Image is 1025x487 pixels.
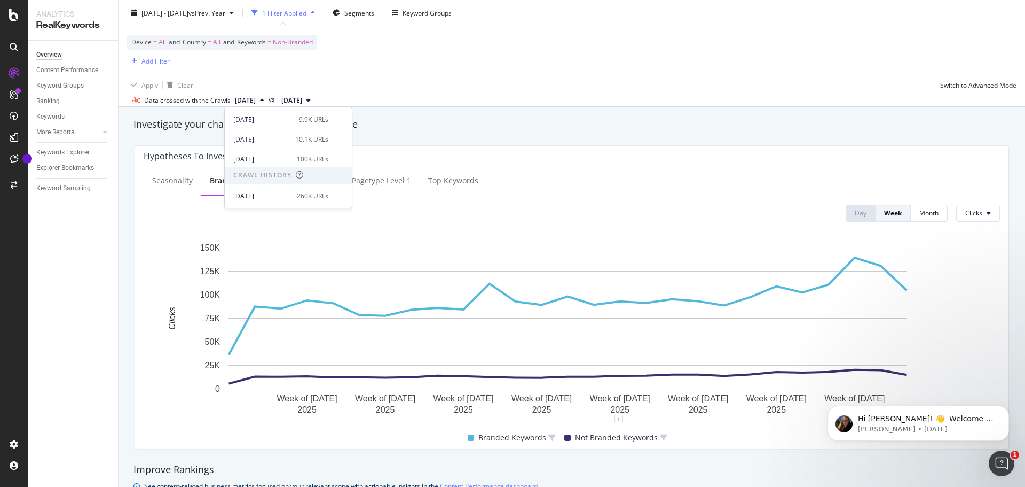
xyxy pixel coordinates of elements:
[610,405,629,414] text: 2025
[965,208,982,218] span: Clicks
[200,290,220,299] text: 100K
[36,80,84,91] div: Keyword Groups
[388,4,456,21] button: Keyword Groups
[876,205,911,222] button: Week
[215,384,220,393] text: 0
[911,205,948,222] button: Month
[277,394,337,403] text: Week of [DATE]
[281,96,302,105] span: 2025 Jul. 8th
[1011,451,1019,459] span: 1
[767,405,786,414] text: 2025
[159,35,166,50] span: All
[127,76,158,94] button: Apply
[36,49,111,60] a: Overview
[376,405,395,414] text: 2025
[169,37,180,47] span: and
[811,383,1025,458] iframe: Intercom notifications message
[235,96,256,105] span: 2025 Sep. 29th
[689,405,708,414] text: 2025
[46,31,184,92] span: Hi [PERSON_NAME]! 👋 Welcome to Botify chat support! Have a question? Reply to this message and ou...
[36,147,111,158] a: Keywords Explorer
[133,118,1010,132] div: Investigate your changes in keyword performance
[177,80,193,89] div: Clear
[200,243,220,252] text: 150K
[36,80,111,91] a: Keyword Groups
[36,65,98,76] div: Content Performance
[297,405,317,414] text: 2025
[127,55,170,67] button: Add Filter
[454,405,473,414] text: 2025
[168,307,177,330] text: Clicks
[355,394,415,403] text: Week of [DATE]
[532,405,551,414] text: 2025
[936,76,1016,94] button: Switch to Advanced Mode
[144,242,992,419] svg: A chart.
[205,314,220,323] text: 75K
[183,37,206,47] span: Country
[36,127,100,138] a: More Reports
[231,94,269,107] button: [DATE]
[213,35,220,50] span: All
[36,19,109,32] div: RealKeywords
[884,208,902,218] div: Week
[428,175,478,186] div: Top Keywords
[295,135,328,144] div: 10.1K URLs
[36,183,91,194] div: Keyword Sampling
[36,111,111,122] a: Keywords
[297,154,328,164] div: 100K URLs
[956,205,1000,222] button: Clicks
[299,115,328,125] div: 9.9K URLs
[940,80,1016,89] div: Switch to Advanced Mode
[36,111,65,122] div: Keywords
[746,394,807,403] text: Week of [DATE]
[328,4,379,21] button: Segments
[262,8,306,17] div: 1 Filter Applied
[478,431,546,444] span: Branded Keywords
[267,37,271,47] span: =
[233,135,289,144] div: [DATE]
[233,171,291,180] div: Crawl History
[200,267,220,276] text: 125K
[614,415,623,423] div: 1
[208,37,211,47] span: =
[141,56,170,65] div: Add Filter
[297,191,328,201] div: 260K URLs
[511,394,572,403] text: Week of [DATE]
[127,4,238,21] button: [DATE] - [DATE]vsPrev. Year
[237,37,266,47] span: Keywords
[233,115,293,125] div: [DATE]
[188,8,225,17] span: vs Prev. Year
[269,95,277,104] span: vs
[141,8,188,17] span: [DATE] - [DATE]
[36,163,111,174] a: Explorer Bookmarks
[233,154,290,164] div: [DATE]
[36,9,109,19] div: Analytics
[36,127,74,138] div: More Reports
[144,96,231,105] div: Data crossed with the Crawls
[36,147,90,158] div: Keywords Explorer
[131,37,152,47] span: Device
[36,96,60,107] div: Ranking
[433,394,494,403] text: Week of [DATE]
[575,431,658,444] span: Not Branded Keywords
[152,175,193,186] div: Seasonality
[989,451,1014,476] iframe: Intercom live chat
[153,37,157,47] span: =
[668,394,728,403] text: Week of [DATE]
[36,163,94,174] div: Explorer Bookmarks
[133,463,1010,477] div: Improve Rankings
[277,94,315,107] button: [DATE]
[163,76,193,94] button: Clear
[403,8,452,17] div: Keyword Groups
[205,361,220,370] text: 25K
[36,65,111,76] a: Content Performance
[233,191,290,201] div: [DATE]
[141,80,158,89] div: Apply
[344,8,374,17] span: Segments
[336,175,411,186] div: Top pagetype Level 1
[855,208,866,218] div: Day
[36,96,111,107] a: Ranking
